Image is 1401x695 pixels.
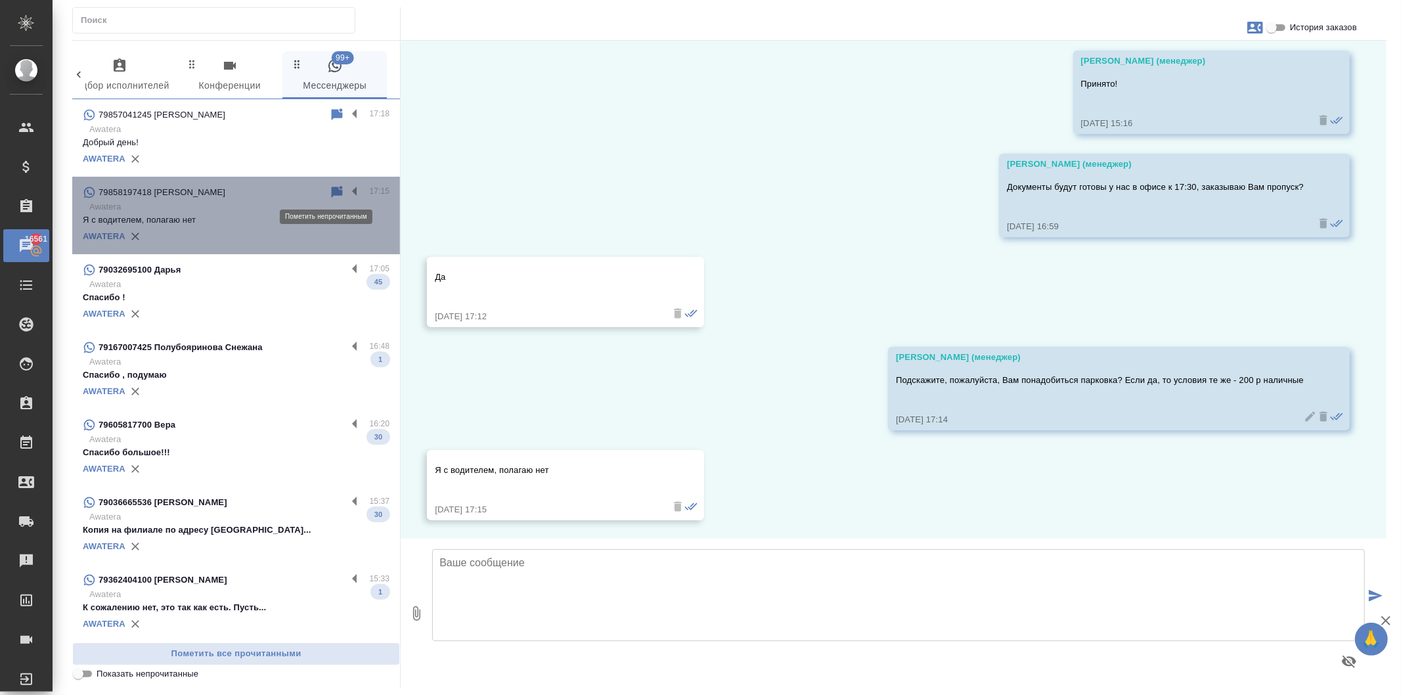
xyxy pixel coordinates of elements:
[370,107,390,120] p: 17:18
[370,353,390,366] span: 1
[367,275,390,288] span: 45
[72,177,400,254] div: 79858197418 [PERSON_NAME]17:15AwateraЯ с водителем, полагаю нетAWATERA
[83,213,389,227] p: Я с водителем, полагаю нет
[125,614,145,634] button: Удалить привязку
[435,310,657,323] div: [DATE] 17:12
[896,374,1304,387] p: Подскажите, пожалуйста, Вам понадобиться парковка? Если да, то условия те же - 200 р наличные
[370,585,390,598] span: 1
[83,386,125,396] a: AWATERA
[1290,21,1357,34] span: История заказов
[125,304,145,324] button: Удалить привязку
[185,58,275,94] span: Конференции
[79,646,393,661] span: Пометить все прочитанными
[367,508,390,521] span: 30
[89,588,389,601] p: Awatera
[83,231,125,241] a: AWATERA
[17,233,55,246] span: 16561
[370,340,390,353] p: 16:48
[435,464,657,477] p: Я с водителем, полагаю нет
[89,433,389,446] p: Awatera
[186,58,198,70] svg: Зажми и перетащи, чтобы поменять порядок вкладок
[125,537,145,556] button: Удалить привязку
[72,99,400,177] div: 79857041245 [PERSON_NAME]17:18AwateraДобрый день!AWATERA
[72,254,400,332] div: 79032695100 Дарья17:05AwateraСпасибо !45AWATERA
[83,464,125,474] a: AWATERA
[370,417,390,430] p: 16:20
[83,291,389,304] p: Спасибо !
[99,341,263,354] p: 79167007425 Полубояринова Снежана
[1081,117,1304,130] div: [DATE] 15:16
[99,573,227,587] p: 79362404100 [PERSON_NAME]
[89,278,389,291] p: Awatera
[896,413,1304,426] div: [DATE] 17:14
[3,229,49,262] a: 16561
[83,619,125,629] a: AWATERA
[70,58,169,94] span: Подбор исполнителей
[99,263,181,277] p: 79032695100 Дарья
[99,418,175,432] p: 79605817700 Вера
[435,503,657,516] div: [DATE] 17:15
[89,355,389,369] p: Awatera
[99,496,227,509] p: 79036665536 [PERSON_NAME]
[329,107,345,123] div: Пометить непрочитанным
[83,524,389,537] p: Копия на филиале по адресу [GEOGRAPHIC_DATA]...
[332,51,354,64] span: 99+
[896,351,1304,364] div: [PERSON_NAME] (менеджер)
[1360,625,1383,653] span: 🙏
[370,572,390,585] p: 15:33
[72,332,400,409] div: 79167007425 Полубояринова Снежана16:48AwateraСпасибо , подумаю1AWATERA
[1239,12,1271,43] button: Заявки
[125,382,145,401] button: Удалить привязку
[83,446,389,459] p: Спасибо большое!!!
[97,667,198,681] span: Показать непрочитанные
[1007,220,1304,233] div: [DATE] 16:59
[367,430,390,443] span: 30
[72,642,400,665] button: Пометить все прочитанными
[1081,78,1304,91] p: Принято!
[89,123,389,136] p: Awatera
[83,601,389,614] p: К сожалению нет, это так как есть. Пусть...
[370,262,390,275] p: 17:05
[89,510,389,524] p: Awatera
[72,487,400,564] div: 79036665536 [PERSON_NAME]15:37AwateraКопия на филиале по адресу [GEOGRAPHIC_DATA]...30AWATERA
[83,154,125,164] a: AWATERA
[72,409,400,487] div: 79605817700 Вера16:20AwateraСпасибо большое!!!30AWATERA
[89,200,389,213] p: Awatera
[125,149,145,169] button: Удалить привязку
[1355,623,1388,656] button: 🙏
[83,541,125,551] a: AWATERA
[1007,181,1304,194] p: Документы будут готовы у нас в офисе к 17:30, заказываю Вам пропуск?
[125,459,145,479] button: Удалить привязку
[291,58,303,70] svg: Зажми и перетащи, чтобы поменять порядок вкладок
[1007,158,1304,171] div: [PERSON_NAME] (менеджер)
[83,309,125,319] a: AWATERA
[370,495,390,508] p: 15:37
[370,185,390,198] p: 17:15
[1333,646,1365,677] button: Предпросмотр
[99,186,225,199] p: 79858197418 [PERSON_NAME]
[435,271,657,284] p: Да
[99,108,225,122] p: 79857041245 [PERSON_NAME]
[290,58,380,94] span: Мессенджеры
[72,564,400,642] div: 79362404100 [PERSON_NAME]15:33AwateraК сожалению нет, это так как есть. Пусть...1AWATERA
[83,369,389,382] p: Спасибо , подумаю
[81,11,355,30] input: Поиск
[125,227,145,246] button: Удалить привязку
[83,136,389,149] p: Добрый день!
[1081,55,1304,68] div: [PERSON_NAME] (менеджер)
